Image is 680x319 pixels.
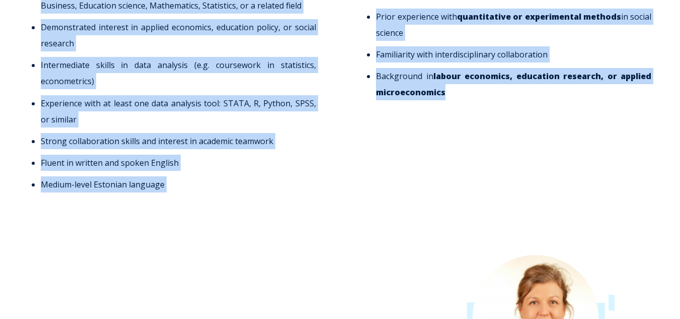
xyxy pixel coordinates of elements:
strong: labour economics, education research, or applied microeconomics [376,71,651,98]
li: Intermediate skills in data analysis (e.g. coursework in statistics, econometrics) [41,57,316,89]
li: Fluent in written and spoken English [41,155,316,171]
strong: quantitative or experimental methods [457,11,621,22]
li: Strong collaboration skills and interest in academic teamwork [41,133,316,149]
li: Medium-level Estonian language [41,176,316,193]
li: Experience with at least one data analysis tool: STATA, R, Python, SPSS, or similar [41,95,316,127]
li: Background in [376,68,651,100]
li: Demonstrated interest in applied economics, education policy, or social research [41,19,316,51]
li: Prior experience with in social science [376,9,651,41]
li: Familiarity with interdisciplinary collaboration [376,46,651,62]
